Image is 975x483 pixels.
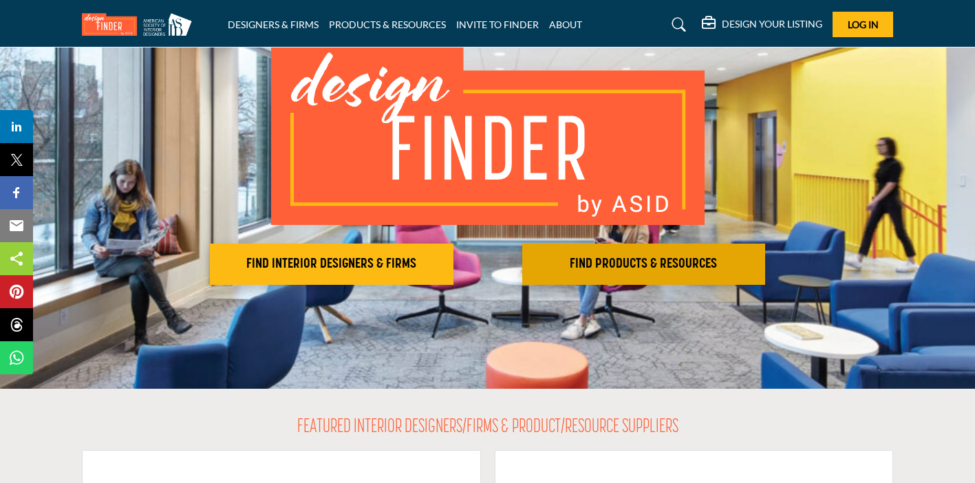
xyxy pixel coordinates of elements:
div: DESIGN YOUR LISTING [702,17,822,33]
a: Search [658,14,695,36]
h2: FIND INTERIOR DESIGNERS & FIRMS [214,256,449,272]
a: INVITE TO FINDER [456,19,539,30]
h5: DESIGN YOUR LISTING [722,18,822,30]
button: FIND PRODUCTS & RESOURCES [522,244,766,285]
h2: FIND PRODUCTS & RESOURCES [526,256,762,272]
h2: FEATURED INTERIOR DESIGNERS/FIRMS & PRODUCT/RESOURCE SUPPLIERS [297,416,678,440]
img: image [271,46,705,225]
a: ABOUT [549,19,582,30]
a: DESIGNERS & FIRMS [228,19,319,30]
button: FIND INTERIOR DESIGNERS & FIRMS [210,244,453,285]
img: Site Logo [82,13,199,36]
span: Log In [848,19,879,30]
a: PRODUCTS & RESOURCES [329,19,446,30]
button: Log In [833,12,893,37]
